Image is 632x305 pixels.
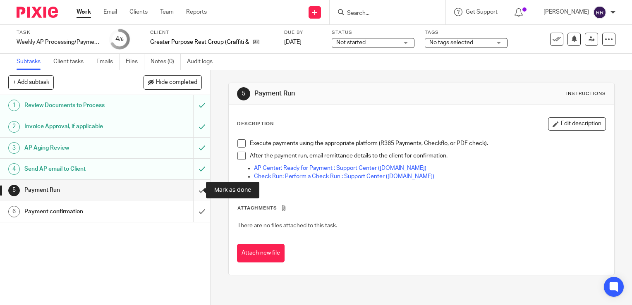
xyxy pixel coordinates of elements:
[250,152,606,160] p: After the payment run, email remittance details to the client for confirmation.
[8,163,20,175] div: 4
[237,244,285,262] button: Attach new file
[254,89,439,98] h1: Payment Run
[284,39,302,45] span: [DATE]
[24,205,132,218] h1: Payment confirmation
[17,7,58,18] img: Pixie
[8,206,20,217] div: 6
[119,37,124,42] small: /6
[336,40,366,45] span: Not started
[250,139,606,148] p: Execute payments using the appropriate platform (R365 Payments, Checkflo, or PDF check).
[566,91,606,97] div: Instructions
[144,75,202,89] button: Hide completed
[425,29,508,36] label: Tags
[284,29,321,36] label: Due by
[187,54,219,70] a: Audit logs
[8,100,20,111] div: 1
[24,184,132,196] h1: Payment Run
[17,38,99,46] div: Weekly AP Processing/Payment
[8,185,20,196] div: 5
[466,9,498,15] span: Get Support
[17,29,99,36] label: Task
[254,174,434,179] a: Check Run: Perform a Check Run : Support Center ([DOMAIN_NAME])
[543,8,589,16] p: [PERSON_NAME]
[126,54,144,70] a: Files
[332,29,414,36] label: Status
[17,54,47,70] a: Subtasks
[129,8,148,16] a: Clients
[150,38,249,46] p: Greater Purpose Rest Group (Graffiti & VBC)
[160,8,174,16] a: Team
[593,6,606,19] img: svg%3E
[237,121,274,127] p: Description
[254,165,426,171] a: AP Center: Ready for Payment : Support Center ([DOMAIN_NAME])
[24,142,132,154] h1: AP Aging Review
[24,99,132,112] h1: Review Documents to Process
[115,34,124,44] div: 4
[237,87,250,100] div: 5
[186,8,207,16] a: Reports
[8,142,20,154] div: 3
[77,8,91,16] a: Work
[151,54,181,70] a: Notes (0)
[8,121,20,133] div: 2
[237,223,337,229] span: There are no files attached to this task.
[156,79,197,86] span: Hide completed
[103,8,117,16] a: Email
[346,10,421,17] input: Search
[548,117,606,131] button: Edit description
[8,75,54,89] button: + Add subtask
[96,54,120,70] a: Emails
[53,54,90,70] a: Client tasks
[429,40,473,45] span: No tags selected
[24,163,132,175] h1: Send AP email to Client
[237,206,277,210] span: Attachments
[24,120,132,133] h1: Invoice Approval, if applicable
[150,29,274,36] label: Client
